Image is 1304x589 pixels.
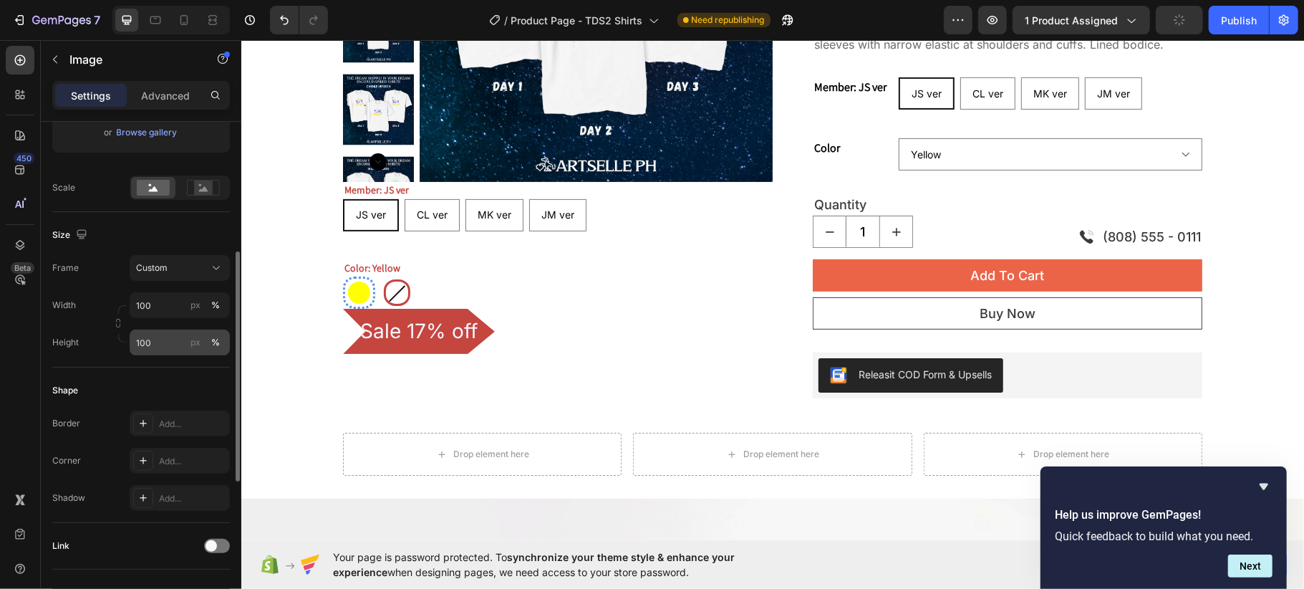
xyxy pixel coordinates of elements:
[333,551,735,578] span: synchronize your theme style & enhance your experience
[837,188,854,205] img: Alt Image
[159,492,226,505] div: Add...
[1055,507,1272,524] h2: Help us improve GemPages!
[52,540,69,552] div: Link
[190,299,201,312] div: px
[1228,555,1272,578] button: Next question
[159,418,226,431] div: Add...
[589,327,606,344] img: CKKYs5695_ICEAE=.webp
[692,14,765,27] span: Need republishing
[861,187,960,206] p: (808) 555 - 0111
[1209,6,1269,34] button: Publish
[190,336,201,349] div: px
[670,47,700,59] span: JS ver
[639,176,671,207] button: increment
[333,550,791,580] span: Your page is password protected. To when designing pages, we need access to your store password.
[511,13,643,28] span: Product Page - TDS2 Shirts
[130,255,230,281] button: Custom
[52,299,76,312] label: Width
[136,262,168,274] span: Custom
[130,292,230,318] input: px%
[69,51,191,68] p: Image
[52,336,79,349] label: Height
[52,384,78,397] div: Shape
[572,176,604,207] button: decrement
[52,226,90,245] div: Size
[571,153,755,176] div: Quantity
[502,408,578,420] div: Drop element here
[571,37,657,57] legend: Member: JS ver
[1221,13,1257,28] div: Publish
[52,492,85,504] div: Shadow
[6,6,107,34] button: 7
[856,47,889,59] span: JM ver
[159,455,226,468] div: Add...
[1013,6,1150,34] button: 1 product assigned
[212,408,288,420] div: Drop element here
[617,327,750,342] div: Releasit COD Form & Upsells
[52,417,80,430] div: Border
[1025,13,1118,28] span: 1 product assigned
[105,124,113,141] span: or
[1255,478,1272,495] button: Hide survey
[792,47,826,59] span: MK ver
[571,257,961,289] button: Buy Now
[102,269,253,314] pre: Sale 17% off
[94,11,100,29] p: 7
[130,330,230,355] input: px%
[738,264,794,283] div: Buy Now
[187,334,204,351] button: %
[52,454,81,467] div: Corner
[792,408,868,420] div: Drop element here
[52,262,79,274] label: Frame
[1055,530,1272,543] p: Quick feedback to build what you need.
[505,13,508,28] span: /
[14,153,34,164] div: 450
[207,297,224,314] button: px
[571,98,657,118] legend: Color
[117,126,178,139] div: Browse gallery
[730,226,803,245] div: Add To Cart
[52,181,75,194] div: Scale
[241,40,1304,540] iframe: Design area
[71,88,111,103] p: Settings
[102,220,160,237] legend: Color: Yellow
[300,168,333,181] span: JM ver
[571,219,961,252] button: Add To Cart
[270,6,328,34] div: Undo/Redo
[11,262,34,274] div: Beta
[116,125,178,140] button: Browse gallery
[141,88,190,103] p: Advanced
[211,299,220,312] div: %
[187,297,204,314] button: %
[1055,478,1272,578] div: Help us improve GemPages!
[731,47,762,59] span: CL ver
[211,336,220,349] div: %
[604,176,639,207] input: quantity
[207,334,224,351] button: px
[577,318,762,353] button: Releasit COD Form & Upsells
